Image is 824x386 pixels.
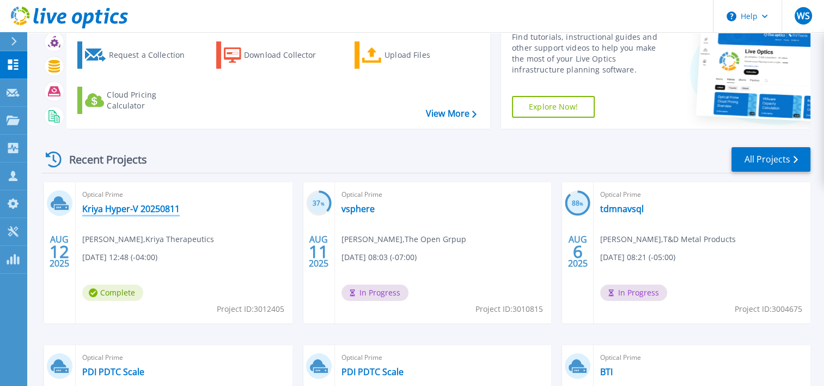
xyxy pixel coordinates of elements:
a: View More [426,108,477,119]
span: [PERSON_NAME] , Kriya Therapeutics [82,233,214,245]
div: AUG 2025 [308,232,329,272]
h3: 37 [306,197,332,210]
span: % [579,201,583,207]
div: Download Collector [244,44,331,66]
span: Optical Prime [600,189,804,201]
span: [DATE] 08:03 (-07:00) [341,251,417,263]
span: 6 [573,247,583,256]
span: % [321,201,325,207]
a: Download Collector [216,41,338,69]
span: Project ID: 3004675 [735,303,802,315]
span: In Progress [600,285,667,301]
span: Optical Prime [341,189,545,201]
span: [PERSON_NAME] , T&D Metal Products [600,233,736,245]
div: Cloud Pricing Calculator [107,89,194,111]
div: AUG 2025 [49,232,70,272]
span: Optical Prime [341,352,545,364]
div: Request a Collection [108,44,196,66]
a: All Projects [731,147,810,172]
a: Kriya Hyper-V 20250811 [82,203,180,214]
span: Project ID: 3012405 [217,303,284,315]
a: Upload Files [355,41,476,69]
span: [DATE] 08:21 (-05:00) [600,251,675,263]
div: Upload Files [384,44,472,66]
a: PDI PDTC Scale [82,366,144,377]
span: Optical Prime [82,352,286,364]
a: Cloud Pricing Calculator [77,87,199,114]
span: [PERSON_NAME] , The Open Grpup [341,233,466,245]
div: Recent Projects [42,146,162,173]
span: 11 [309,247,328,256]
h3: 88 [565,197,590,210]
a: Explore Now! [512,96,595,118]
a: vsphere [341,203,375,214]
div: AUG 2025 [567,232,588,272]
div: Find tutorials, instructional guides and other support videos to help you make the most of your L... [512,32,667,75]
span: [DATE] 12:48 (-04:00) [82,251,157,263]
a: PDI PDTC Scale [341,366,404,377]
span: 12 [50,247,69,256]
span: WS [796,11,809,20]
span: Optical Prime [82,189,286,201]
span: Optical Prime [600,352,804,364]
span: Complete [82,285,143,301]
span: Project ID: 3010815 [475,303,543,315]
a: Request a Collection [77,41,199,69]
a: tdmnavsql [600,203,644,214]
span: In Progress [341,285,408,301]
a: BTI [600,366,613,377]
